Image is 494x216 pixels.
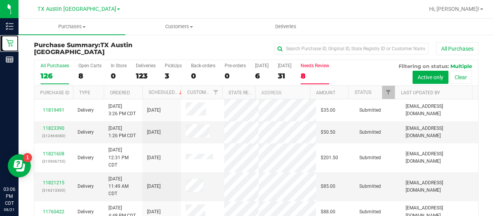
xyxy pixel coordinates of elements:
[43,180,64,185] a: 11821215
[39,132,68,139] p: (312464080)
[78,154,94,162] span: Delivery
[43,107,64,113] a: 11819491
[316,90,335,95] a: Amount
[136,63,156,68] div: Deliveries
[436,42,479,55] button: All Purchases
[255,71,269,80] div: 6
[191,71,215,80] div: 0
[78,63,102,68] div: Open Carts
[41,71,69,80] div: 126
[228,90,269,95] a: State Registry ID
[147,107,161,114] span: [DATE]
[209,86,222,99] a: Filter
[406,125,474,139] span: [EMAIL_ADDRESS][DOMAIN_NAME]
[19,19,125,35] a: Purchases
[6,39,14,47] inline-svg: Retail
[23,153,32,162] iframe: Resource center unread badge
[41,63,69,68] div: All Purchases
[110,90,130,95] a: Ordered
[78,208,94,216] span: Delivery
[8,154,31,177] iframe: Resource center
[187,90,211,95] a: Customer
[321,208,335,216] span: $88.00
[34,42,182,55] h3: Purchase Summary:
[278,71,291,80] div: 31
[321,154,338,162] span: $201.50
[450,63,472,69] span: Multiple
[40,90,69,95] a: Purchase ID
[399,63,449,69] span: Filtering on status:
[255,63,269,68] div: [DATE]
[321,129,335,136] span: $50.50
[147,208,161,216] span: [DATE]
[321,183,335,190] span: $85.00
[450,71,472,84] button: Clear
[125,19,232,35] a: Customers
[3,186,15,207] p: 03:06 PM CDT
[111,71,127,80] div: 0
[3,207,15,213] p: 08/21
[39,187,68,194] p: (316313300)
[6,56,14,63] inline-svg: Reports
[126,23,232,30] span: Customers
[274,43,428,54] input: Search Purchase ID, Original ID, State Registry ID or Customer Name...
[401,90,440,95] a: Last Updated By
[111,63,127,68] div: In Store
[191,63,215,68] div: Back-orders
[43,151,64,156] a: 11821608
[165,63,182,68] div: PickUps
[37,6,116,12] span: TX Austin [GEOGRAPHIC_DATA]
[301,71,329,80] div: 8
[278,63,291,68] div: [DATE]
[39,158,68,165] p: (315906755)
[359,154,381,162] span: Submitted
[43,126,64,131] a: 11823390
[19,23,125,30] span: Purchases
[255,86,310,99] th: Address
[359,208,381,216] span: Submitted
[265,23,307,30] span: Deliveries
[6,22,14,30] inline-svg: Inventory
[78,183,94,190] span: Delivery
[225,63,246,68] div: Pre-orders
[232,19,339,35] a: Deliveries
[406,179,474,194] span: [EMAIL_ADDRESS][DOMAIN_NAME]
[359,129,381,136] span: Submitted
[78,107,94,114] span: Delivery
[382,86,395,99] a: Filter
[406,150,474,165] span: [EMAIL_ADDRESS][DOMAIN_NAME]
[136,71,156,80] div: 123
[147,129,161,136] span: [DATE]
[165,71,182,80] div: 3
[108,146,138,169] span: [DATE] 12:31 PM CDT
[359,107,381,114] span: Submitted
[359,183,381,190] span: Submitted
[429,6,479,12] span: Hi, [PERSON_NAME]!
[108,175,138,198] span: [DATE] 11:49 AM CDT
[321,107,335,114] span: $35.00
[301,63,329,68] div: Needs Review
[406,103,474,117] span: [EMAIL_ADDRESS][DOMAIN_NAME]
[43,209,64,214] a: 11760422
[355,90,371,95] a: Status
[147,154,161,162] span: [DATE]
[78,71,102,80] div: 8
[108,103,136,117] span: [DATE] 3:26 PM CDT
[413,71,448,84] button: Active only
[78,129,94,136] span: Delivery
[34,41,132,56] span: TX Austin [GEOGRAPHIC_DATA]
[149,90,184,95] a: Scheduled
[79,90,90,95] a: Type
[108,125,136,139] span: [DATE] 1:26 PM CDT
[147,183,161,190] span: [DATE]
[225,71,246,80] div: 0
